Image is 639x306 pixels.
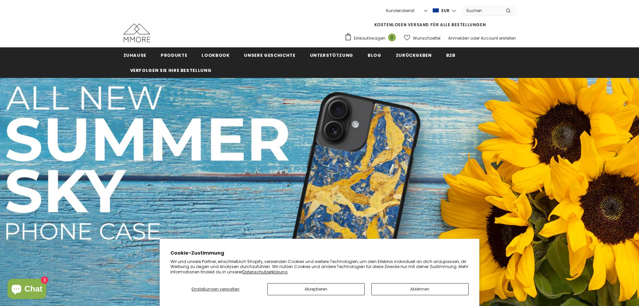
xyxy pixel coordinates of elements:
a: Anmelden [448,35,469,41]
span: KOSTENLOSEN VERSAND FÜR ALLE BESTELLUNGEN [374,22,486,28]
span: Einkaufswagen [354,35,385,42]
span: B2B [446,52,456,58]
span: Produkte [161,52,187,58]
a: Unterstützung [310,47,353,62]
a: B2B [446,47,456,62]
span: Verfolgen Sie Ihre Bestellung [130,67,212,74]
span: Einstellungen verwalten [192,286,239,292]
button: Ablehnen [371,283,469,295]
img: MMORE Cases [123,24,150,42]
input: Search Site [462,6,501,15]
a: Unsere Geschichte [244,47,295,62]
span: Blog [368,52,381,58]
a: Einkaufswagen 0 [344,33,399,43]
a: Lookbook [202,47,229,62]
a: Wunschzettel [404,32,440,44]
span: Lookbook [202,52,229,58]
p: Wir und unsere Partner, einschließlich Shopify, verwenden Cookies und weitere Technologien, um de... [170,259,469,275]
span: Kundendienst [386,8,415,13]
span: EUR [441,7,449,14]
span: 0 [388,34,396,41]
h2: Cookie-Zustimmung [170,250,469,257]
a: Verfolgen Sie Ihre Bestellung [130,62,212,78]
a: Account erstellen [481,35,516,41]
span: Zurückgeben [396,52,432,58]
span: Unterstützung [310,52,353,58]
a: Zuhause [123,47,147,62]
button: Akzeptieren [267,283,365,295]
inbox-online-store-chat: Onlineshop-Chat von Shopify [5,279,48,301]
a: Zurückgeben [396,47,432,62]
span: oder [470,35,480,41]
span: Unsere Geschichte [244,52,295,58]
a: Datenschutzerklärung [242,269,287,275]
span: Wunschzettel [413,35,440,42]
span: Zuhause [123,52,147,58]
a: Produkte [161,47,187,62]
button: Einstellungen verwalten [170,283,261,295]
a: Blog [368,47,381,62]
